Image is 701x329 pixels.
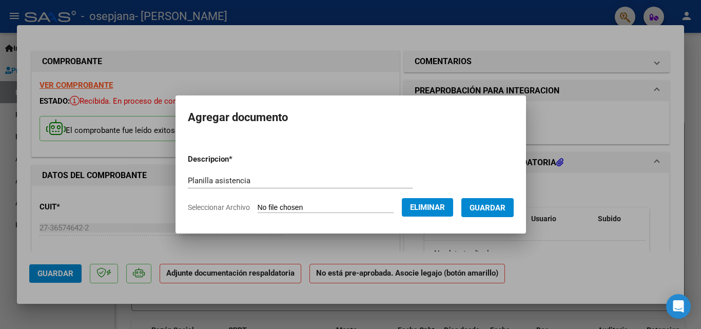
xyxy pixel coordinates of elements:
[188,108,514,127] h2: Agregar documento
[461,198,514,217] button: Guardar
[666,294,691,319] div: Open Intercom Messenger
[402,198,453,217] button: Eliminar
[188,153,286,165] p: Descripcion
[188,203,250,211] span: Seleccionar Archivo
[470,203,505,212] span: Guardar
[410,203,445,212] span: Eliminar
